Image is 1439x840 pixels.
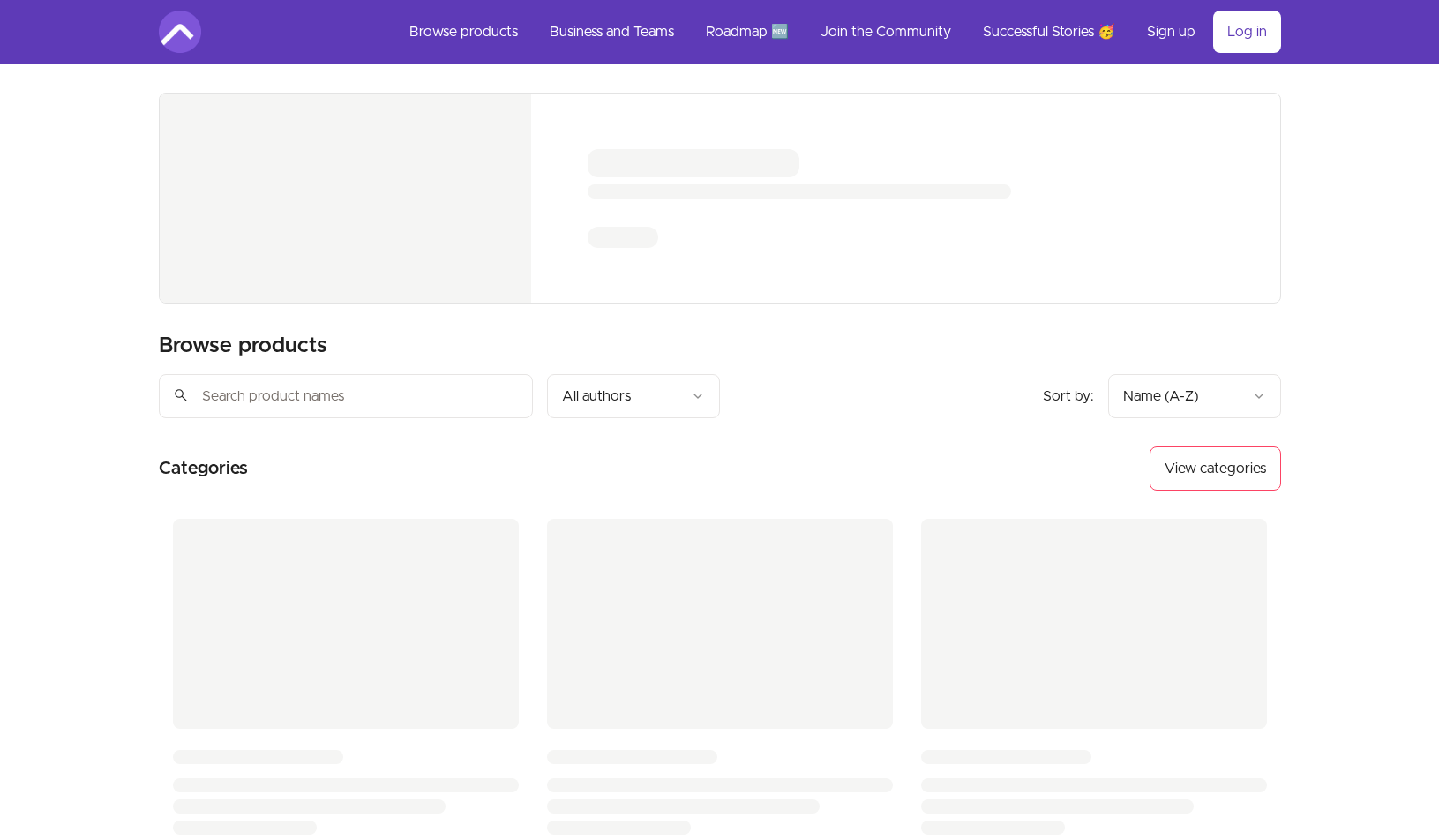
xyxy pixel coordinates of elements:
[1133,11,1210,53] a: Sign up
[395,11,532,53] a: Browse products
[159,11,201,53] img: Amigoscode logo
[1043,389,1094,403] span: Sort by:
[159,374,533,418] input: Search product names
[806,11,965,53] a: Join the Community
[969,11,1129,53] a: Successful Stories 🥳
[159,332,327,360] h2: Browse products
[536,11,688,53] a: Business and Teams
[692,11,803,53] a: Roadmap 🆕
[1108,374,1281,418] button: Product sort options
[159,446,248,491] h2: Categories
[173,383,189,408] span: search
[395,11,1281,53] nav: Main
[547,374,720,418] button: Filter by author
[1150,446,1281,491] button: View categories
[1213,11,1281,53] a: Log in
